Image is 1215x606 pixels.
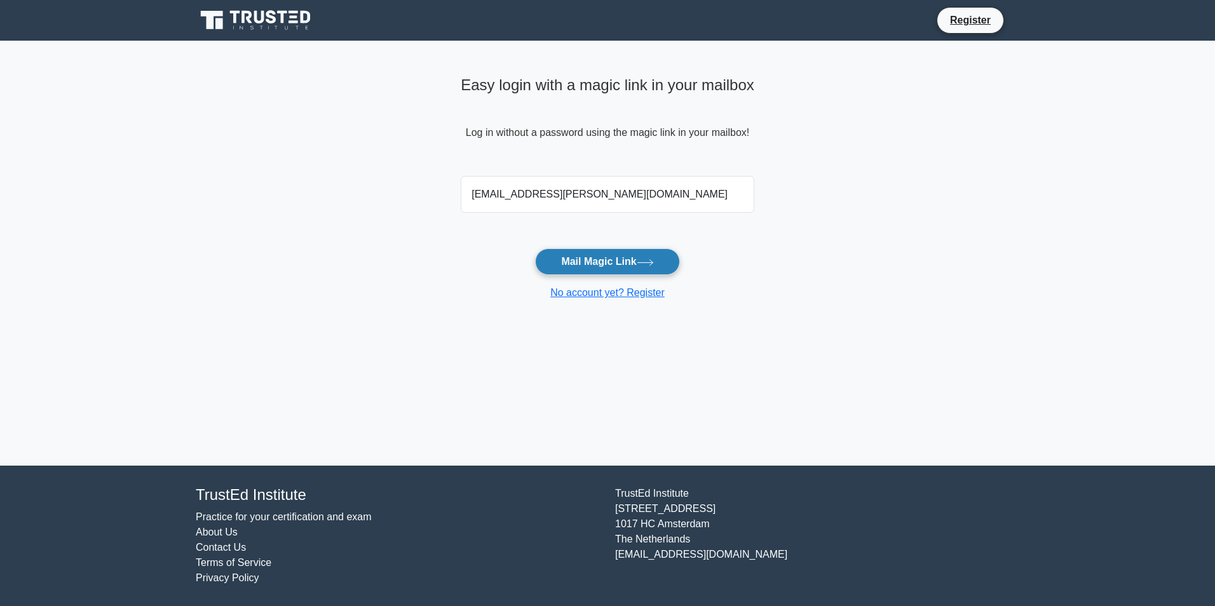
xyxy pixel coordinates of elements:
a: No account yet? Register [550,287,665,298]
div: Log in without a password using the magic link in your mailbox! [461,71,754,171]
h4: TrustEd Institute [196,486,600,504]
a: Terms of Service [196,557,271,568]
input: Email [461,176,754,213]
a: Contact Us [196,542,246,553]
a: Register [942,12,998,28]
div: TrustEd Institute [STREET_ADDRESS] 1017 HC Amsterdam The Netherlands [EMAIL_ADDRESS][DOMAIN_NAME] [607,486,1027,586]
a: Privacy Policy [196,572,259,583]
h4: Easy login with a magic link in your mailbox [461,76,754,95]
a: Practice for your certification and exam [196,511,372,522]
button: Mail Magic Link [535,248,679,275]
a: About Us [196,527,238,537]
